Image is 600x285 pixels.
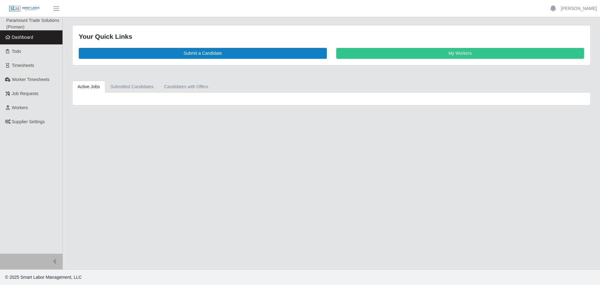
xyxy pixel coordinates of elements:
span: Workers [12,105,28,110]
span: Job Requests [12,91,39,96]
a: Candidates with Offers [159,81,213,93]
a: My Workers [336,48,584,59]
span: © 2025 Smart Labor Management, LLC [5,275,82,280]
a: Submitted Candidates [105,81,159,93]
span: Paramount Trade Solutions (Proman) [6,18,59,29]
a: Active Jobs [72,81,105,93]
div: Your Quick Links [79,32,584,42]
a: Submit a Candidate [79,48,327,59]
span: Worker Timesheets [12,77,49,82]
span: Dashboard [12,35,33,40]
span: Supplier Settings [12,119,45,124]
span: Timesheets [12,63,34,68]
img: SLM Logo [9,5,40,12]
span: Todo [12,49,21,54]
a: [PERSON_NAME] [561,5,597,12]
